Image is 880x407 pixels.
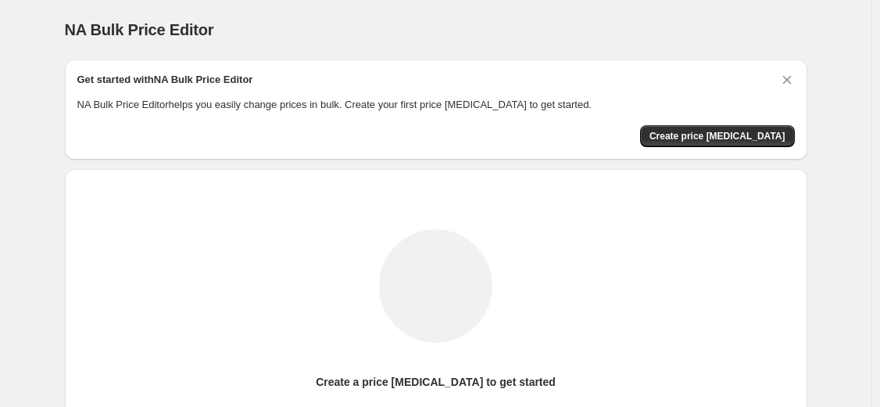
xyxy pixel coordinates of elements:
[316,374,556,390] p: Create a price [MEDICAL_DATA] to get started
[640,125,795,147] button: Create price change job
[779,72,795,88] button: Dismiss card
[65,21,214,38] span: NA Bulk Price Editor
[77,72,253,88] h2: Get started with NA Bulk Price Editor
[649,130,785,142] span: Create price [MEDICAL_DATA]
[77,97,795,113] p: NA Bulk Price Editor helps you easily change prices in bulk. Create your first price [MEDICAL_DAT...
